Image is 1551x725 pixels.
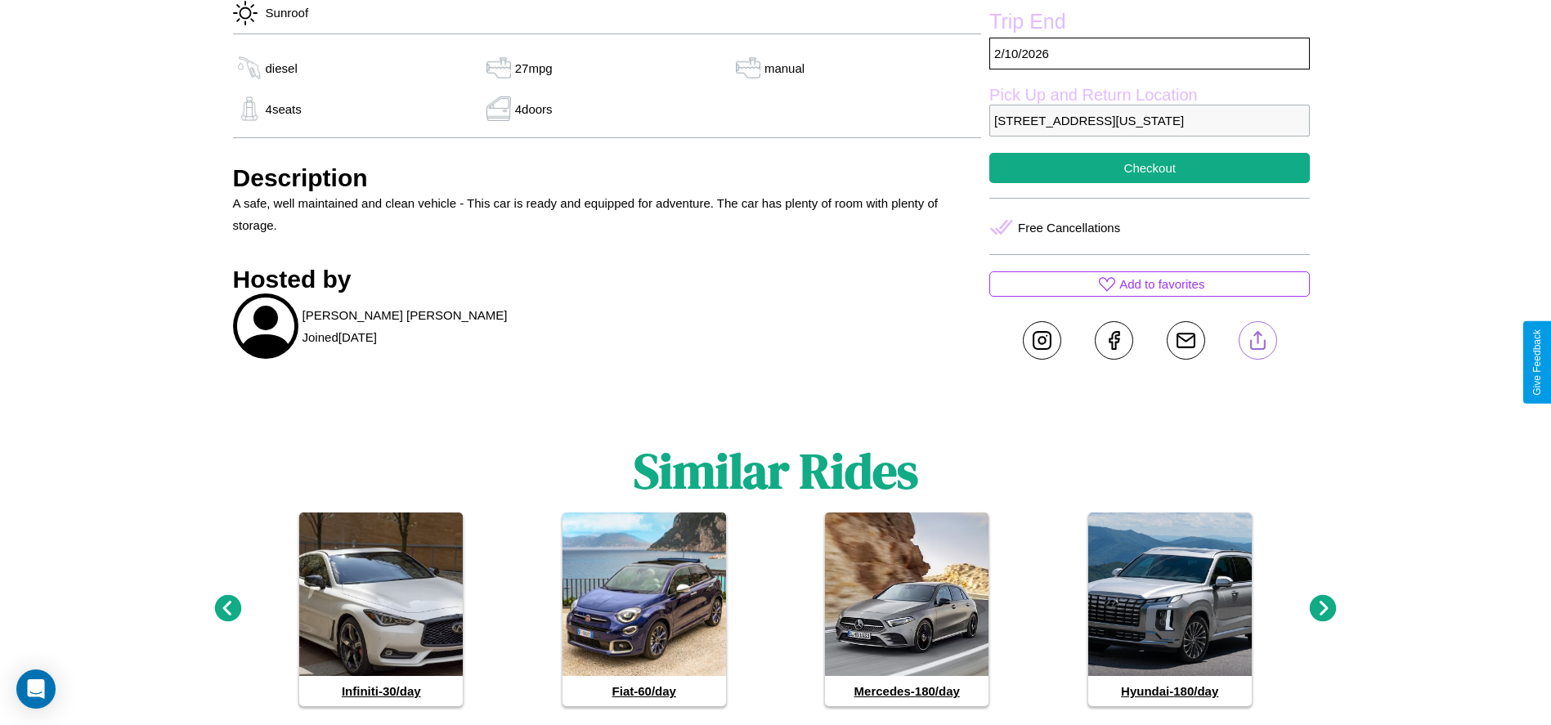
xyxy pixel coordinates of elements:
div: Give Feedback [1531,329,1543,396]
img: gas [233,96,266,121]
p: Free Cancellations [1018,217,1120,239]
p: [PERSON_NAME] [PERSON_NAME] [303,304,508,326]
p: 2 / 10 / 2026 [989,38,1310,69]
a: Mercedes-180/day [825,512,988,706]
p: 4 seats [266,98,302,120]
img: gas [482,56,515,80]
h4: Mercedes - 180 /day [825,676,988,706]
img: gas [233,56,266,80]
img: gas [482,96,515,121]
button: Checkout [989,153,1310,183]
p: manual [764,57,805,79]
p: 4 doors [515,98,553,120]
h3: Description [233,164,982,192]
a: Fiat-60/day [563,512,726,706]
button: Add to favorites [989,271,1310,297]
p: A safe, well maintained and clean vehicle - This car is ready and equipped for adventure. The car... [233,192,982,236]
h3: Hosted by [233,266,982,293]
h1: Similar Rides [634,437,918,504]
h4: Fiat - 60 /day [563,676,726,706]
p: Sunroof [258,2,309,24]
h4: Hyundai - 180 /day [1088,676,1252,706]
label: Trip End [989,10,1310,38]
img: gas [732,56,764,80]
a: Hyundai-180/day [1088,512,1252,706]
p: diesel [266,57,298,79]
p: 27 mpg [515,57,553,79]
a: Infiniti-30/day [299,512,463,706]
h4: Infiniti - 30 /day [299,676,463,706]
p: Joined [DATE] [303,326,377,348]
p: Add to favorites [1119,273,1204,295]
label: Pick Up and Return Location [989,86,1310,105]
div: Open Intercom Messenger [16,669,56,709]
p: [STREET_ADDRESS][US_STATE] [989,105,1310,136]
